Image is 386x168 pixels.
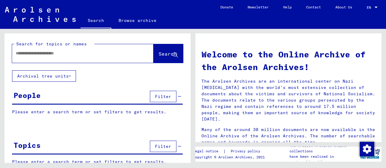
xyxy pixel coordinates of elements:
img: Change consent [360,142,374,156]
img: Arolsen_neg.svg [5,7,76,22]
a: Privacy policy [226,148,267,154]
div: | [193,148,267,154]
p: Many of the around 30 million documents are now available in the Online Archive of the Arolsen Ar... [201,127,375,145]
p: The Arolsen Archives online collections [289,143,358,154]
button: Filter [150,91,176,102]
span: Filter [155,144,171,149]
span: EN [367,5,373,10]
button: Filter [150,141,176,152]
div: Topics [14,140,41,151]
mat-label: Search for topics or names [16,41,87,47]
p: Please enter a search term or set filters to get results. [12,109,183,115]
p: The Arolsen Archives are an international center on Nazi [MEDICAL_DATA] with the world’s most ext... [201,78,375,122]
a: Browse archive [111,13,164,28]
a: Search [81,13,111,29]
a: Legal notice [193,148,223,154]
h1: Welcome to the Online Archive of the Arolsen Archives! [201,48,375,73]
span: Filter [155,94,171,99]
p: Copyright © Arolsen Archives, 2021 [193,154,267,160]
div: People [14,90,41,101]
button: Search [153,44,183,63]
img: yv_logo.png [359,146,381,161]
p: have been realized in partnership with [289,154,358,165]
button: Archival tree units [12,70,76,82]
span: Search [159,51,177,57]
